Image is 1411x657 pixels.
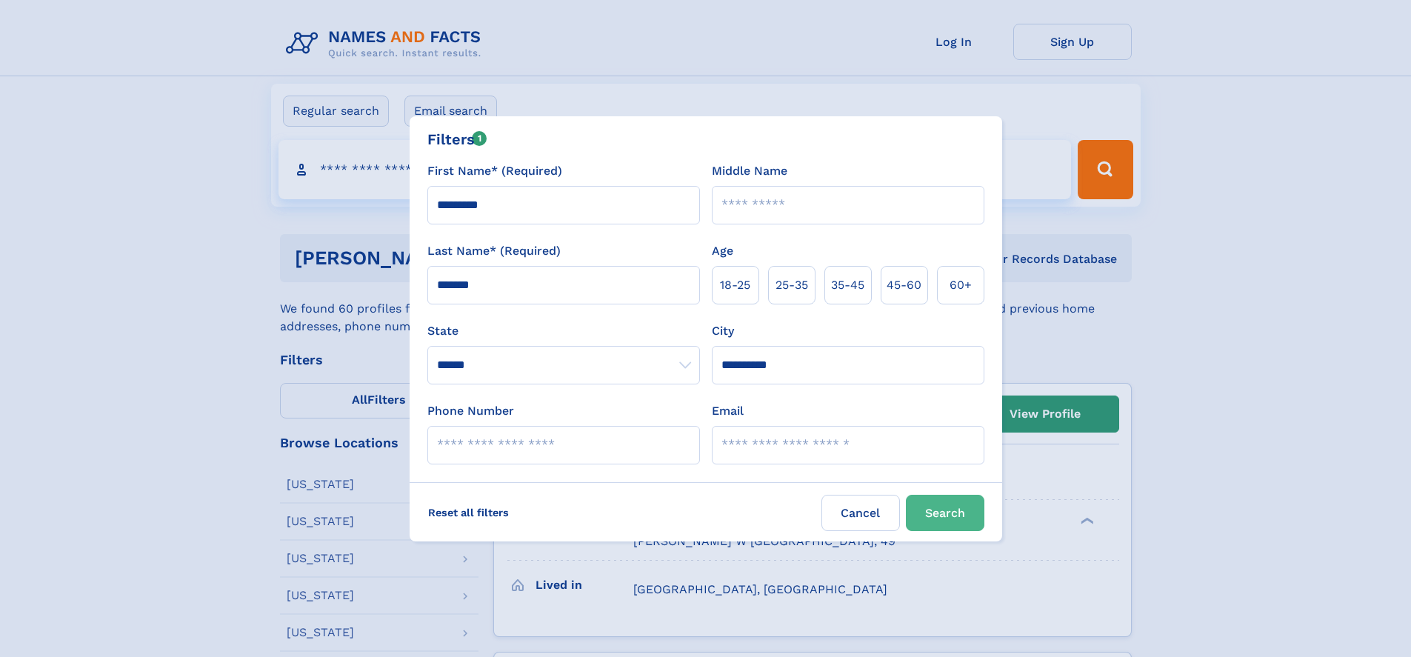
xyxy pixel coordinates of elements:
span: 60+ [950,276,972,294]
div: Filters [427,128,487,150]
span: 25‑35 [775,276,808,294]
label: Cancel [821,495,900,531]
label: Middle Name [712,162,787,180]
label: Reset all filters [418,495,518,530]
label: State [427,322,700,340]
span: 18‑25 [720,276,750,294]
span: 35‑45 [831,276,864,294]
button: Search [906,495,984,531]
label: City [712,322,734,340]
label: Age [712,242,733,260]
label: Last Name* (Required) [427,242,561,260]
label: Email [712,402,744,420]
label: Phone Number [427,402,514,420]
label: First Name* (Required) [427,162,562,180]
span: 45‑60 [887,276,921,294]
